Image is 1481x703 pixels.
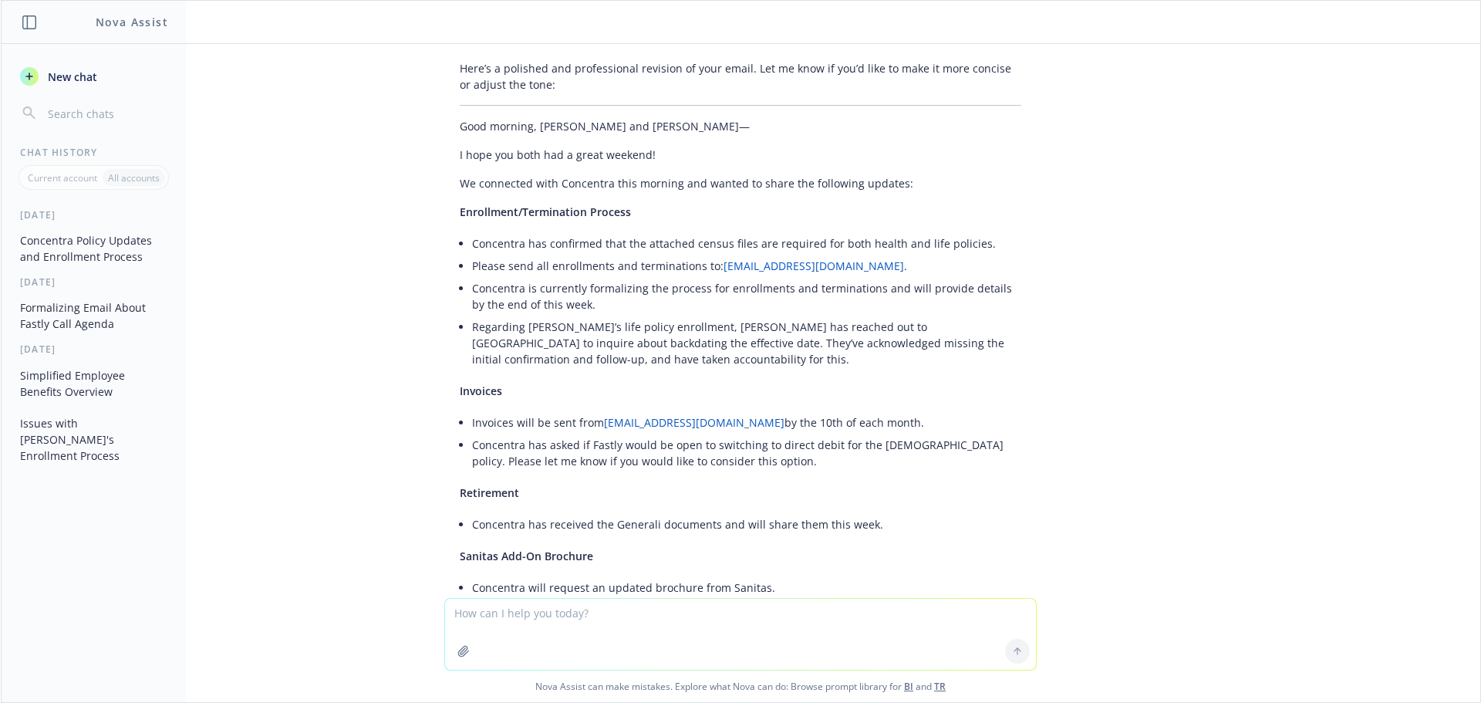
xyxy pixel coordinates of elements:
[14,63,174,90] button: New chat
[14,411,174,468] button: Issues with [PERSON_NAME]'s Enrollment Process
[472,255,1021,277] li: Please send all enrollments and terminations to: .
[14,228,174,269] button: Concentra Policy Updates and Enrollment Process
[96,14,168,30] h1: Nova Assist
[904,680,913,693] a: BI
[724,259,904,273] a: [EMAIL_ADDRESS][DOMAIN_NAME]
[7,671,1474,702] span: Nova Assist can make mistakes. Explore what Nova can do: Browse prompt library for and
[460,175,1021,191] p: We connected with Concentra this morning and wanted to share the following updates:
[460,204,631,219] span: Enrollment/Termination Process
[460,147,1021,163] p: I hope you both had a great weekend!
[472,434,1021,472] li: Concentra has asked if Fastly would be open to switching to direct debit for the [DEMOGRAPHIC_DAT...
[460,549,593,563] span: Sanitas Add-On Brochure
[14,363,174,404] button: Simplified Employee Benefits Overview
[2,146,186,159] div: Chat History
[460,60,1021,93] p: Here’s a polished and professional revision of your email. Let me know if you’d like to make it m...
[2,208,186,221] div: [DATE]
[460,485,519,500] span: Retirement
[45,69,97,85] span: New chat
[604,415,784,430] a: [EMAIL_ADDRESS][DOMAIN_NAME]
[472,411,1021,434] li: Invoices will be sent from by the 10th of each month.
[934,680,946,693] a: TR
[472,513,1021,536] li: Concentra has received the Generali documents and will share them this week.
[108,171,160,184] p: All accounts
[472,316,1021,370] li: Regarding [PERSON_NAME]’s life policy enrollment, [PERSON_NAME] has reached out to [GEOGRAPHIC_DA...
[2,275,186,289] div: [DATE]
[460,118,1021,134] p: Good morning, [PERSON_NAME] and [PERSON_NAME]—
[45,103,167,124] input: Search chats
[472,232,1021,255] li: Concentra has confirmed that the attached census files are required for both health and life poli...
[460,384,502,398] span: Invoices
[472,277,1021,316] li: Concentra is currently formalizing the process for enrollments and terminations and will provide ...
[28,171,97,184] p: Current account
[2,343,186,356] div: [DATE]
[14,295,174,336] button: Formalizing Email About Fastly Call Agenda
[472,576,1021,599] li: Concentra will request an updated brochure from Sanitas.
